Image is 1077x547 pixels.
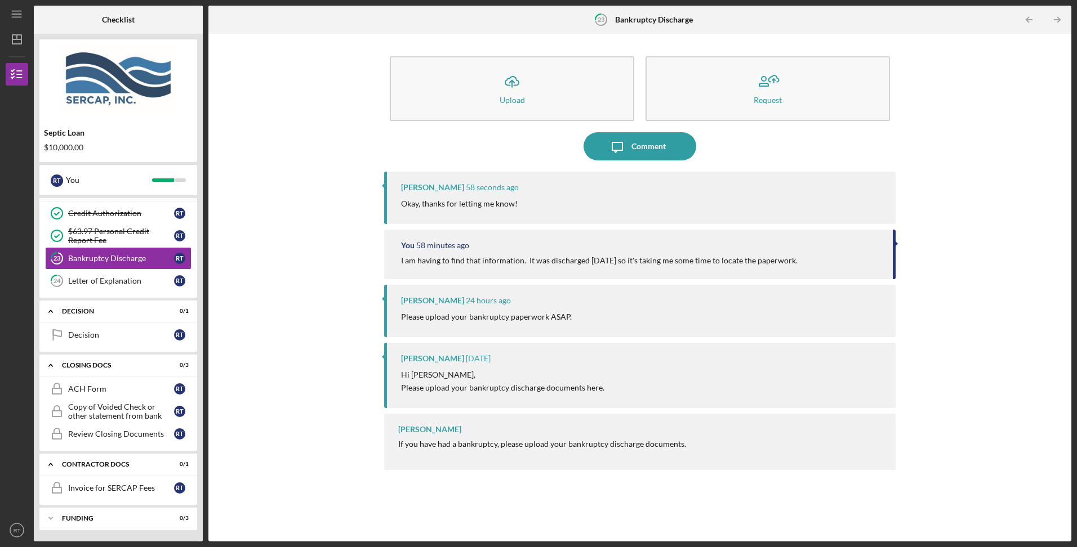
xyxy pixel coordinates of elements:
[68,276,174,285] div: Letter of Explanation
[62,461,161,468] div: Contractor Docs
[44,143,193,152] div: $10,000.00
[466,183,519,192] time: 2025-09-23 21:26
[54,277,61,285] tspan: 24
[45,324,192,346] a: DecisionRT
[598,16,604,23] tspan: 23
[398,425,461,434] div: [PERSON_NAME]
[174,383,185,394] div: R T
[45,423,192,445] a: Review Closing DocumentsRT
[401,354,464,363] div: [PERSON_NAME]
[45,400,192,423] a: Copy of Voided Check or other statement from bankRT
[39,45,197,113] img: Product logo
[401,382,604,394] p: Please upload your bankruptcy discharge documents here.
[66,171,152,190] div: You
[51,174,63,187] div: R T
[390,56,634,121] button: Upload
[6,519,28,541] button: RT
[45,477,192,499] a: Invoice for SERCAP FeesRT
[45,378,192,400] a: ACH FormRT
[500,96,525,104] div: Upload
[168,308,189,315] div: 0 / 1
[401,296,464,305] div: [PERSON_NAME]
[168,362,189,369] div: 0 / 3
[62,515,161,522] div: Funding
[646,56,890,121] button: Request
[401,369,604,381] p: Hi [PERSON_NAME],
[68,209,174,218] div: Credit Authorization
[174,482,185,494] div: R T
[45,270,192,292] a: 24Letter of ExplanationRT
[14,527,21,533] text: RT
[754,96,782,104] div: Request
[68,254,174,263] div: Bankruptcy Discharge
[62,362,161,369] div: CLOSING DOCS
[174,208,185,219] div: R T
[466,354,491,363] time: 2025-09-15 14:45
[401,183,464,192] div: [PERSON_NAME]
[174,406,185,417] div: R T
[45,225,192,247] a: $63.97 Personal Credit Report FeeRT
[401,198,518,210] p: Okay, thanks for letting me know!
[174,253,185,264] div: R T
[54,255,60,262] tspan: 23
[45,247,192,270] a: 23Bankruptcy DischargeRT
[68,402,174,420] div: Copy of Voided Check or other statement from bank
[631,132,666,160] div: Comment
[584,132,696,160] button: Comment
[174,428,185,440] div: R T
[68,429,174,438] div: Review Closing Documents
[102,15,135,24] b: Checklist
[45,202,192,225] a: Credit AuthorizationRT
[174,329,185,340] div: R T
[398,440,686,449] div: If you have had a bankruptcy, please upload your bankruptcy discharge documents.
[68,384,174,393] div: ACH Form
[68,227,174,245] div: $63.97 Personal Credit Report Fee
[401,241,415,250] div: You
[62,308,161,315] div: Decision
[174,275,185,286] div: R T
[168,461,189,468] div: 0 / 1
[44,128,193,137] div: Septic Loan
[401,256,798,265] div: I am having to find that information. It was discharged [DATE] so it's taking me some time to loc...
[68,330,174,339] div: Decision
[466,296,511,305] time: 2025-09-22 21:44
[174,230,185,241] div: R T
[168,515,189,522] div: 0 / 3
[68,483,174,492] div: Invoice for SERCAP Fees
[416,241,469,250] time: 2025-09-23 20:29
[401,311,572,323] p: Please upload your bankruptcy paperwork ASAP.
[615,15,693,24] b: Bankruptcy Discharge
